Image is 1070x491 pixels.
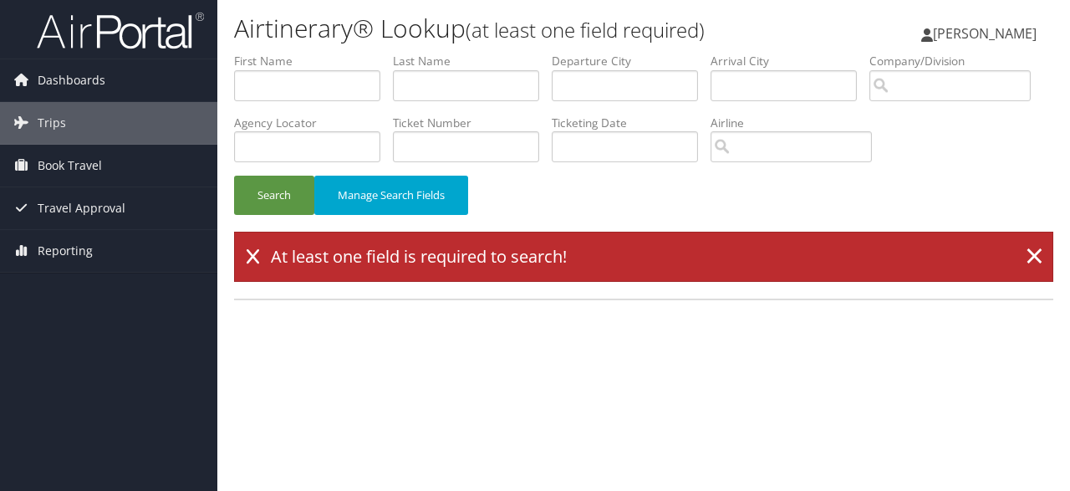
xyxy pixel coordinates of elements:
a: × [1020,240,1049,274]
span: Dashboards [38,59,105,101]
label: Company/Division [869,53,1043,69]
label: Airline [711,115,884,131]
label: Departure City [552,53,711,69]
label: Agency Locator [234,115,393,131]
label: Ticketing Date [552,115,711,131]
span: Reporting [38,230,93,272]
span: Book Travel [38,145,102,187]
h1: Airtinerary® Lookup [234,11,780,46]
span: [PERSON_NAME] [933,24,1037,43]
label: Last Name [393,53,552,69]
a: [PERSON_NAME] [921,8,1053,59]
button: Search [234,176,314,215]
label: Ticket Number [393,115,552,131]
label: First Name [234,53,393,69]
img: airportal-logo.png [37,11,204,50]
span: Trips [38,102,66,144]
span: Travel Approval [38,187,125,229]
div: At least one field is required to search! [234,232,1053,282]
button: Manage Search Fields [314,176,468,215]
label: Arrival City [711,53,869,69]
small: (at least one field required) [466,16,705,43]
